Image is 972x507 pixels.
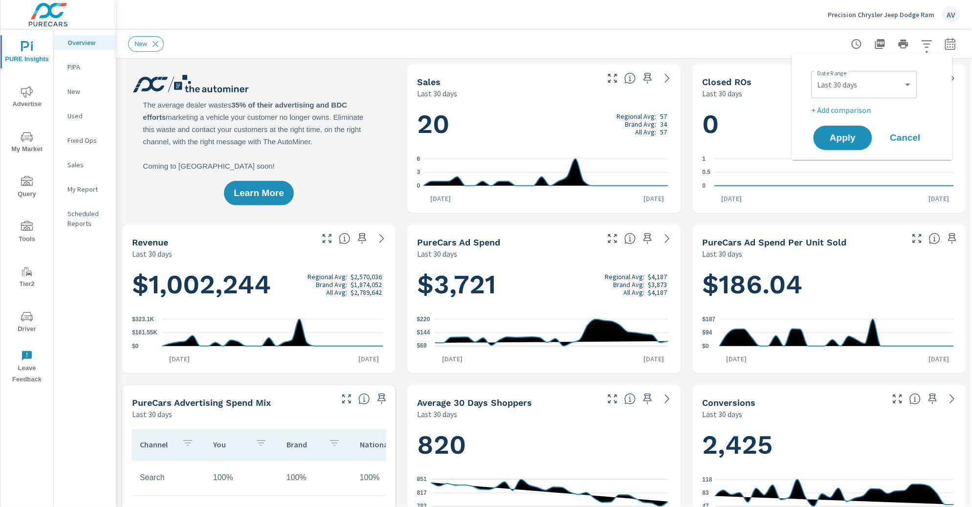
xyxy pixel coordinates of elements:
[648,273,667,281] p: $4,187
[640,70,656,86] span: Save this to your personalized report
[360,440,394,449] p: National
[132,237,168,247] h5: Revenue
[625,120,657,128] p: Brand Avg:
[3,221,50,245] span: Tools
[339,233,351,244] span: Total sales revenue over the selected date range. [Source: This data is sourced from the dealer’s...
[54,133,116,148] div: Fixed Ops
[660,231,675,246] a: See more details in report
[720,354,754,364] p: [DATE]
[417,343,427,350] text: $69
[132,408,172,420] p: Last 30 days
[703,397,756,408] h5: Conversions
[67,38,108,47] p: Overview
[417,408,457,420] p: Last 30 days
[941,34,960,54] button: Select Date Range
[703,77,752,87] h5: Closed ROs
[316,281,348,288] p: Brand Avg:
[922,194,956,203] p: [DATE]
[54,157,116,172] div: Sales
[929,233,941,244] span: Average cost of advertising per each vehicle sold at the dealer over the selected date range. The...
[339,391,354,407] button: Make Fullscreen
[354,231,370,246] span: Save this to your personalized report
[812,104,937,116] p: + Add comparison
[132,330,157,336] text: $161.55K
[661,112,667,120] p: 57
[351,281,382,288] p: $1,874,052
[909,393,921,405] span: The number of dealer-specified goals completed by a visitor. [Source: This data is provided by th...
[703,343,709,350] text: $0
[128,36,164,52] div: New
[945,70,960,86] a: See more details in report
[417,268,671,301] h1: $3,721
[54,84,116,99] div: New
[417,169,420,176] text: 3
[54,182,116,197] div: My Report
[140,440,174,449] p: Channel
[703,489,709,496] text: 83
[54,206,116,231] div: Scheduled Reports
[640,231,656,246] span: Save this to your personalized report
[417,155,420,162] text: 6
[132,343,139,350] text: $0
[417,77,441,87] h5: Sales
[3,41,50,65] span: PURE Insights
[703,329,712,336] text: $94
[703,408,743,420] p: Last 30 days
[132,316,155,323] text: $323.1K
[943,6,960,23] div: AV
[132,268,386,301] h1: $1,002,244
[417,397,532,408] h5: Average 30 Days Shoppers
[67,111,108,121] p: Used
[876,126,935,150] button: Cancel
[624,233,636,244] span: Total cost of media for all PureCars channels for the selected dealership group over the selected...
[605,231,620,246] button: Make Fullscreen
[640,391,656,407] span: Save this to your personalized report
[417,476,427,483] text: 851
[613,281,644,288] p: Brand Avg:
[3,176,50,200] span: Query
[67,62,108,72] p: PIPA
[945,231,960,246] span: Save this to your personalized report
[828,10,935,19] p: Precision Chrysler Jeep Dodge Ram
[308,273,348,281] p: Regional Avg:
[648,281,667,288] p: $3,873
[205,465,279,490] td: 100%
[661,128,667,136] p: 57
[917,34,937,54] button: Apply Filters
[424,194,458,203] p: [DATE]
[617,112,657,120] p: Regional Avg:
[605,273,644,281] p: Regional Avg:
[703,268,956,301] h1: $186.04
[234,189,284,198] span: Learn More
[417,248,457,260] p: Last 30 days
[890,391,906,407] button: Make Fullscreen
[624,72,636,84] span: Number of vehicles sold by the dealership over the selected date range. [Source: This data is sou...
[0,29,53,389] div: nav menu
[417,490,427,497] text: 817
[3,131,50,155] span: My Market
[703,155,706,162] text: 1
[714,194,749,203] p: [DATE]
[132,397,271,408] h5: PureCars Advertising Spend Mix
[417,428,671,462] h1: 820
[374,231,390,246] a: See more details in report
[417,88,457,99] p: Last 30 days
[637,354,671,364] p: [DATE]
[814,126,872,150] button: Apply
[54,109,116,123] div: Used
[703,476,712,483] text: 118
[660,391,675,407] a: See more details in report
[54,60,116,74] div: PIPA
[945,391,960,407] a: See more details in report
[351,288,382,296] p: $2,789,642
[660,70,675,86] a: See more details in report
[624,393,636,405] span: A rolling 30 day total of daily Shoppers on the dealership website, averaged over the selected da...
[3,350,50,385] span: Leave Feedback
[417,237,500,247] h5: PureCars Ad Spend
[224,181,293,205] button: Learn More
[287,440,321,449] p: Brand
[352,354,386,364] p: [DATE]
[435,354,469,364] p: [DATE]
[417,330,430,336] text: $144
[886,133,925,142] span: Cancel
